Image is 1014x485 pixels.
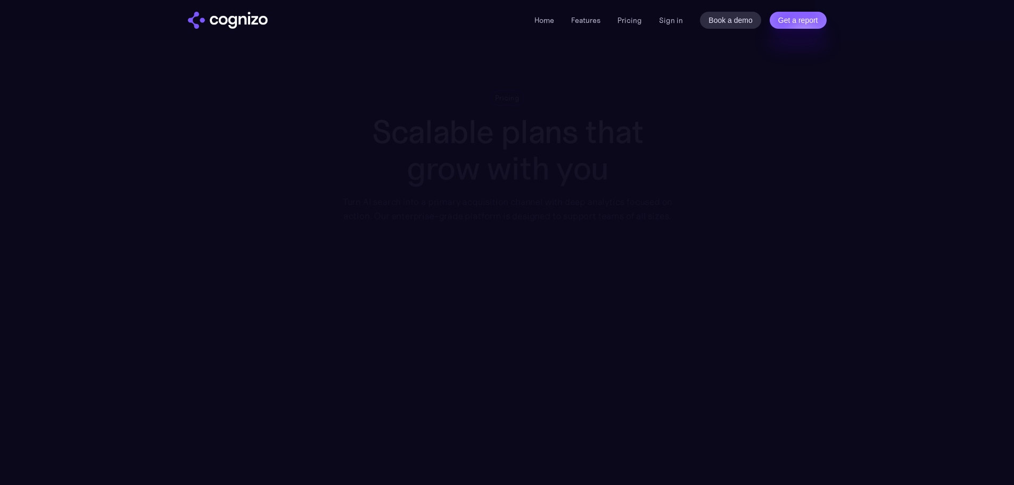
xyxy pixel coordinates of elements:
[700,12,761,29] a: Book a demo
[335,113,680,186] h1: Scalable plans that grow with you
[571,15,600,25] a: Features
[617,15,642,25] a: Pricing
[534,15,554,25] a: Home
[188,12,268,29] a: home
[495,93,520,103] div: Pricing
[188,12,268,29] img: cognizo logo
[770,12,827,29] a: Get a report
[659,14,683,27] a: Sign in
[335,195,680,223] div: Turn AI search into a primary acquisition channel with deep analytics focused on action. Our ente...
